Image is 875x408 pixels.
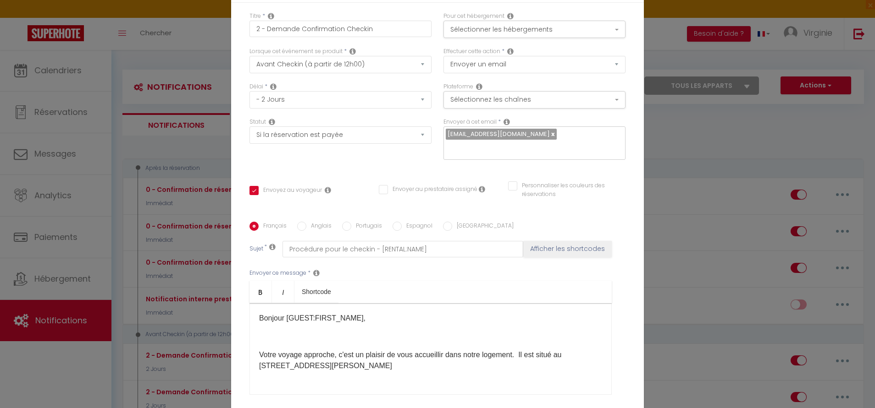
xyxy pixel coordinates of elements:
span: [EMAIL_ADDRESS][DOMAIN_NAME] [448,130,550,138]
label: Lorsque cet événement se produit [249,47,343,56]
label: Statut [249,118,266,126]
button: Sélectionner les hébergements [443,21,626,38]
p: Bonjour [GUEST:FIRST_NAME], [259,313,602,324]
i: Action Type [507,48,514,55]
i: Recipient [504,118,510,125]
a: Bold [249,281,272,303]
div: ​ [249,303,612,395]
i: Event Occur [349,48,356,55]
button: Afficher les shortcodes [523,241,612,257]
label: Plateforme [443,82,473,91]
label: Envoyer ce message [249,269,306,277]
i: Title [268,12,274,20]
label: Envoyer à cet email [443,118,497,126]
a: Shortcode [294,281,338,303]
i: Subject [269,243,276,250]
button: Sélectionnez les chaînes [443,91,626,109]
label: Anglais [306,222,332,232]
label: Délai [249,82,263,91]
label: Titre [249,12,261,21]
i: Booking status [269,118,275,125]
label: Espagnol [402,222,432,232]
i: This Rental [507,12,514,20]
i: Action Time [270,83,277,90]
p: Votre voyage approche, c'est un plaisir de vous accueillir dans notre logement. Il est situé au [... [259,349,602,371]
label: Français [259,222,287,232]
label: Sujet [249,245,263,254]
a: Italic [272,281,294,303]
i: Message [313,269,320,277]
i: Envoyer au prestataire si il est assigné [479,185,485,193]
label: Pour cet hébergement [443,12,504,21]
i: Envoyer au voyageur [325,186,331,194]
label: Effectuer cette action [443,47,500,56]
i: Action Channel [476,83,482,90]
label: Portugais [351,222,382,232]
label: [GEOGRAPHIC_DATA] [452,222,514,232]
